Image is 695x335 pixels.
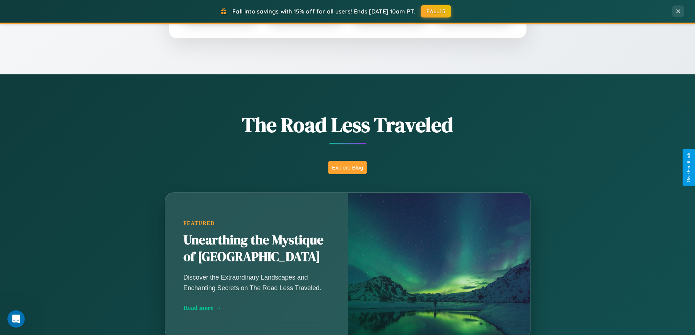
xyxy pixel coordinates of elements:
div: Read more → [184,304,329,312]
button: FALL15 [421,5,451,17]
iframe: Intercom live chat [7,310,25,328]
p: Discover the Extraordinary Landscapes and Enchanting Secrets on The Road Less Traveled. [184,272,329,293]
h2: Unearthing the Mystique of [GEOGRAPHIC_DATA] [184,232,329,265]
div: Featured [184,220,329,226]
div: Give Feedback [686,153,691,182]
span: Fall into savings with 15% off for all users! Ends [DATE] 10am PT. [232,8,415,15]
h1: The Road Less Traveled [129,111,567,139]
button: Explore Blog [328,161,367,174]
